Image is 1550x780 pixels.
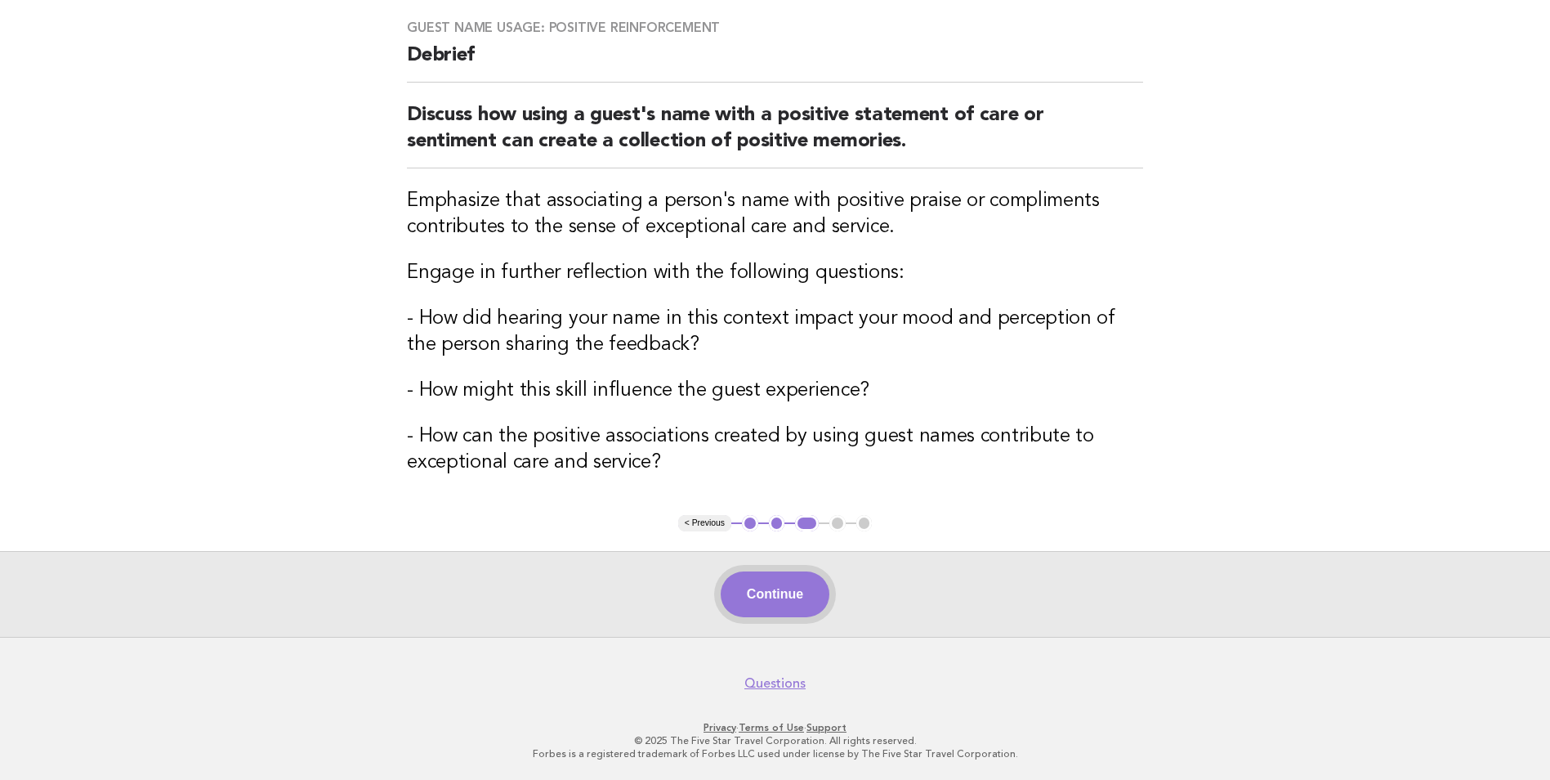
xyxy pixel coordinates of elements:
[407,188,1143,240] h3: Emphasize that associating a person's name with positive praise or compliments contributes to the...
[407,43,1143,83] h2: Debrief
[407,20,1143,36] h3: Guest name usage: Positive reinforcement
[407,102,1143,168] h2: Discuss how using a guest's name with a positive statement of care or sentiment can create a coll...
[721,572,829,617] button: Continue
[704,722,736,733] a: Privacy
[407,378,1143,404] h3: - How might this skill influence the guest experience?
[407,260,1143,286] h3: Engage in further reflection with the following questions:
[275,734,1275,747] p: © 2025 The Five Star Travel Corporation. All rights reserved.
[407,424,1143,476] h3: - How can the positive associations created by using guest names contribute to exceptional care a...
[275,721,1275,734] p: · ·
[678,515,731,531] button: < Previous
[407,306,1143,358] h3: - How did hearing your name in this context impact your mood and perception of the person sharing...
[275,747,1275,760] p: Forbes is a registered trademark of Forbes LLC used under license by The Five Star Travel Corpora...
[806,722,846,733] a: Support
[739,722,804,733] a: Terms of Use
[742,515,758,531] button: 1
[795,515,819,531] button: 3
[744,675,806,692] a: Questions
[769,515,785,531] button: 2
